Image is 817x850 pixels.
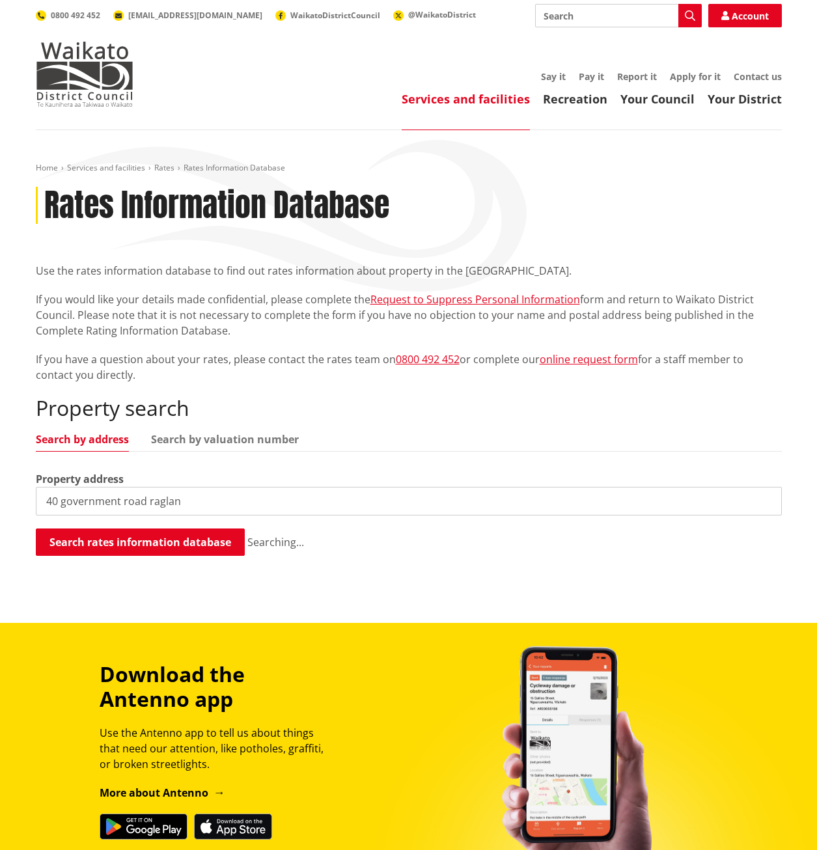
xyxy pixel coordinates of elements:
a: Say it [541,70,566,83]
span: Rates Information Database [184,162,285,173]
a: Report it [617,70,657,83]
iframe: Messenger Launcher [757,795,804,842]
input: Search input [535,4,702,27]
a: Your Council [620,91,695,107]
a: Contact us [734,70,782,83]
a: Pay it [579,70,604,83]
h3: Download the Antenno app [100,662,335,712]
p: Use the rates information database to find out rates information about property in the [GEOGRAPHI... [36,263,782,279]
a: 0800 492 452 [36,10,100,21]
a: Home [36,162,58,173]
p: Use the Antenno app to tell us about things that need our attention, like potholes, graffiti, or ... [100,725,335,772]
a: Services and facilities [67,162,145,173]
h1: Rates Information Database [44,187,389,225]
img: Download on the App Store [194,814,272,840]
a: Search by address [36,434,129,445]
a: online request form [540,352,638,366]
nav: breadcrumb [36,163,782,174]
span: 0800 492 452 [51,10,100,21]
a: [EMAIL_ADDRESS][DOMAIN_NAME] [113,10,262,21]
h2: Property search [36,396,782,420]
a: Rates [154,162,174,173]
a: More about Antenno [100,786,225,800]
label: Property address [36,471,124,487]
img: Get it on Google Play [100,814,187,840]
span: [EMAIL_ADDRESS][DOMAIN_NAME] [128,10,262,21]
input: e.g. Duke Street NGARUAWAHIA [36,487,782,515]
a: Services and facilities [402,91,530,107]
a: Account [708,4,782,27]
a: Search by valuation number [151,434,299,445]
a: WaikatoDistrictCouncil [275,10,380,21]
span: Searching... [247,535,304,549]
a: 0800 492 452 [396,352,460,366]
span: @WaikatoDistrict [408,9,476,20]
span: WaikatoDistrictCouncil [290,10,380,21]
a: Request to Suppress Personal Information [370,292,580,307]
a: Apply for it [670,70,721,83]
a: Recreation [543,91,607,107]
p: If you have a question about your rates, please contact the rates team on or complete our for a s... [36,351,782,383]
img: Waikato District Council - Te Kaunihera aa Takiwaa o Waikato [36,42,133,107]
a: @WaikatoDistrict [393,9,476,20]
a: Your District [708,91,782,107]
button: Search rates information database [36,528,245,556]
p: If you would like your details made confidential, please complete the form and return to Waikato ... [36,292,782,338]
